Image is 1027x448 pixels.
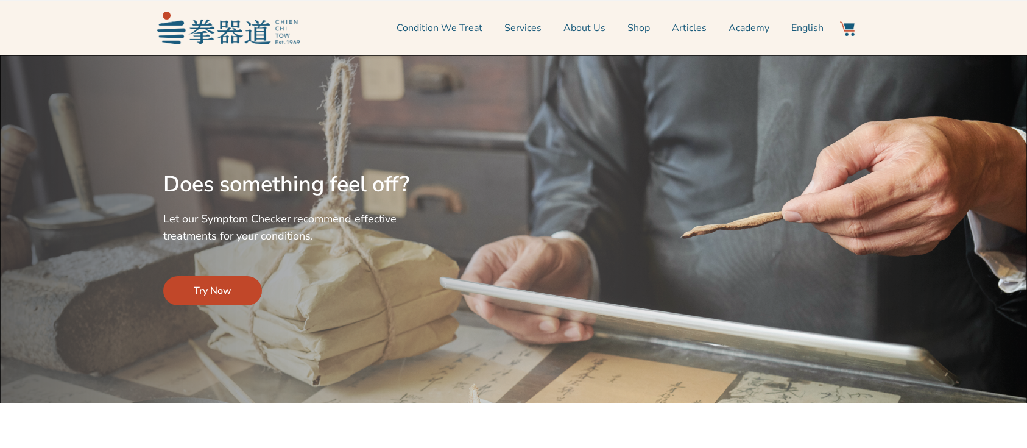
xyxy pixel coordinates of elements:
[194,283,231,298] span: Try Now
[791,21,824,35] span: English
[672,13,707,43] a: Articles
[163,210,436,244] p: Let our Symptom Checker recommend effective treatments for your conditions.
[729,13,769,43] a: Academy
[163,171,436,198] h2: Does something feel off?
[627,13,650,43] a: Shop
[397,13,482,43] a: Condition We Treat
[163,276,262,305] a: Try Now
[504,13,542,43] a: Services
[563,13,605,43] a: About Us
[791,13,824,43] a: Switch to English
[306,13,824,43] nav: Menu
